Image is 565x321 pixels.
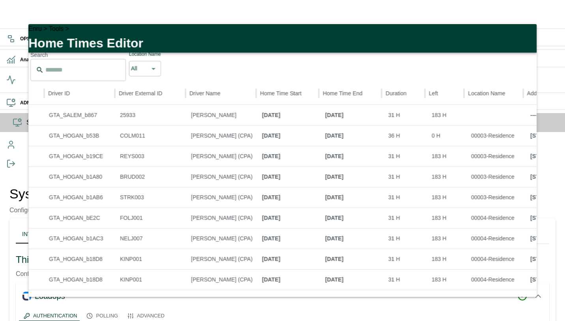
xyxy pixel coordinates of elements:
[119,90,162,96] div: Driver External ID
[471,297,514,303] span: 00004-Residence
[45,146,116,166] div: GTA_HOGAN_b19CE
[388,297,400,303] span: 31 H
[191,235,253,242] span: Judah Nelson (CPA)
[439,88,450,99] button: Sort
[325,105,380,125] b: [DATE]
[260,90,301,96] div: Home Time Start
[45,187,116,208] div: GTA_HOGAN_b1AB6
[527,90,547,96] div: Address
[325,167,380,187] b: [DATE]
[262,290,317,310] b: [DATE]
[432,235,446,242] span: 183 H
[432,194,446,200] span: 183 H
[26,118,559,127] span: System Config
[191,132,253,139] span: Monique Collier (CPA)
[262,126,317,146] b: [DATE]
[325,290,380,310] b: [DATE]
[432,297,446,303] span: 183 H
[191,256,253,262] span: Malik Imani (CPA)
[432,276,446,283] span: 183 H
[388,153,400,159] span: 31 H
[388,235,400,242] span: 31 H
[388,112,400,118] span: 31 H
[48,90,70,96] div: Driver ID
[45,105,116,125] div: GTA_SALEM_b867
[16,253,549,266] h5: Third-Party Integrations
[45,249,116,269] div: GTA_HOGAN_b18D8
[191,194,253,200] span: Keith Stroud (CPA)
[407,88,418,99] button: Sort
[468,90,505,96] div: Location Name
[16,269,549,279] p: Configure and manage connections to external services.
[432,215,446,221] span: 183 H
[116,166,187,187] div: BRUD002
[16,282,549,310] button: loadops iconLoadops
[191,153,253,159] span: Shaleita Reynolds Jackson (CPA)
[432,256,446,262] span: 183 H
[116,105,187,125] div: 25933
[22,291,32,301] img: loadops icon
[385,90,406,96] div: Duration
[45,166,116,187] div: GTA_HOGAN_b1A80
[388,194,400,200] span: 31 H
[28,34,537,53] h1: Home Times Editor
[45,290,116,310] div: GTA_HOGAN_b18D8
[262,228,317,249] b: [DATE]
[506,88,517,99] button: Sort
[45,208,116,228] div: GTA_HOGAN_bE2C
[262,187,317,208] b: [DATE]
[116,269,187,290] div: KINP001
[471,256,514,262] span: 00004-Residence
[9,186,167,202] h4: System Administration
[116,187,187,208] div: STRK003
[363,88,374,99] button: Sort
[388,256,400,262] span: 31 H
[30,59,126,83] div: Search
[325,187,380,208] b: [DATE]
[191,174,253,180] span: Kendrick Burton (CPA)
[325,208,380,228] b: [DATE]
[302,88,313,99] button: Sort
[432,132,440,139] span: 0 H
[16,225,549,244] div: system administration tabs
[116,228,187,249] div: NELJ007
[71,88,82,99] button: Sort
[471,276,514,283] span: 00004-Residence
[388,132,400,139] span: 36 H
[45,125,116,146] div: GTA_HOGAN_b53B
[116,208,187,228] div: FOLJ001
[388,174,400,180] span: 31 H
[471,174,514,180] span: 00003-Residence
[432,153,446,159] span: 183 H
[131,64,148,73] div: All
[471,215,514,221] span: 00004-Residence
[20,99,559,107] h6: ADMIN
[191,276,253,283] span: Malik Imani (CPA)
[129,51,161,58] label: Location Name
[189,90,221,96] div: Driver Name
[325,146,380,166] b: [DATE]
[45,228,116,249] div: GTA_HOGAN_b1AC3
[116,146,187,166] div: REYS003
[262,270,317,290] b: [DATE]
[30,51,126,59] div: Search
[471,194,514,200] span: 00003-Residence
[116,249,187,269] div: KINP001
[388,276,400,283] span: 31 H
[9,206,167,215] p: Configure system settings, integrations, and credentials.
[471,235,514,242] span: 00004-Residence
[325,126,380,146] b: [DATE]
[20,56,559,64] h6: Analytics
[191,112,236,118] span: Cornelius Derrick
[262,105,317,125] b: [DATE]
[262,249,317,269] b: [DATE]
[471,153,514,159] span: 00003-Residence
[16,225,69,244] button: Integrations
[325,249,380,269] b: [DATE]
[432,112,446,118] span: 183 H
[221,88,232,99] button: Sort
[45,269,116,290] div: GTA_HOGAN_b18D8
[323,90,362,96] div: Home Time End
[262,167,317,187] b: [DATE]
[27,88,38,99] button: Sort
